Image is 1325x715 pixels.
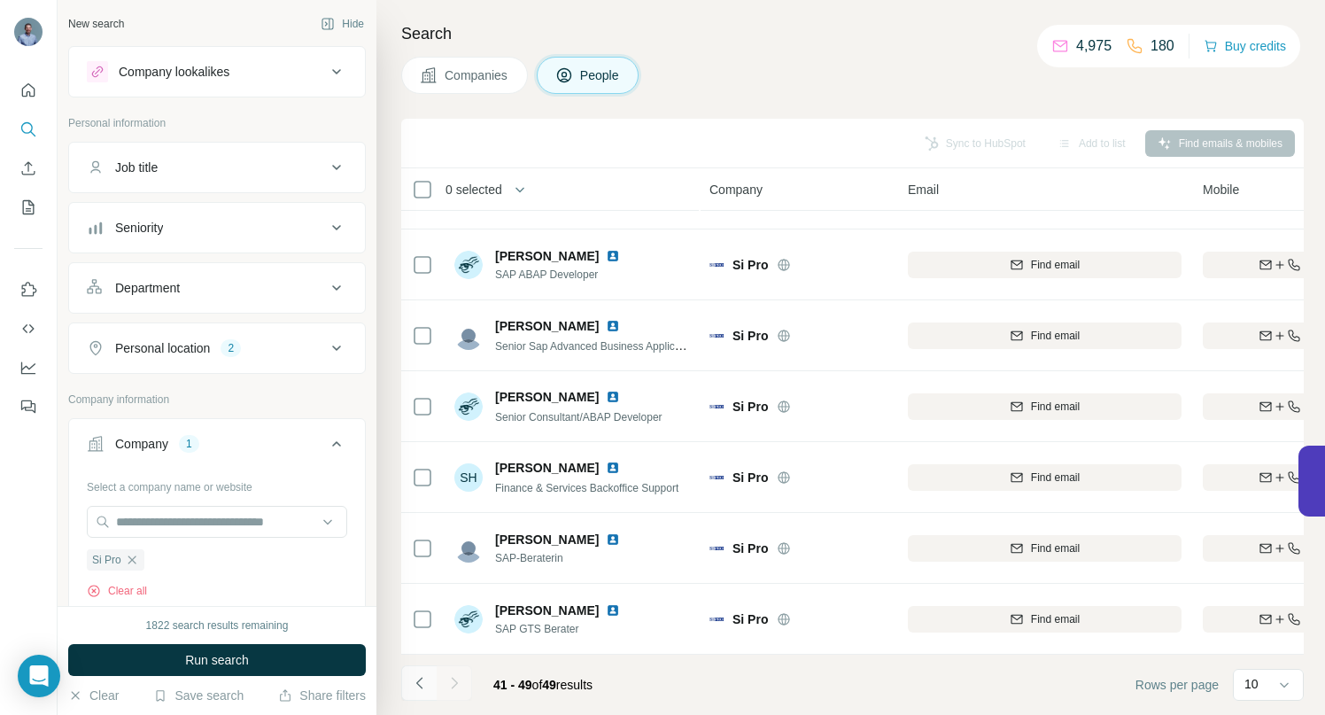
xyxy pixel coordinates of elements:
span: results [493,678,593,692]
button: Navigate to previous page [401,665,437,701]
button: Use Surfe on LinkedIn [14,274,43,306]
button: Clear [68,687,119,704]
span: 0 selected [446,181,502,198]
div: Open Intercom Messenger [18,655,60,697]
button: Use Surfe API [14,313,43,345]
button: Seniority [69,206,365,249]
span: of [532,678,543,692]
span: Si Pro [732,610,768,628]
span: Company [709,181,763,198]
h4: Search [401,21,1304,46]
span: [PERSON_NAME] [495,531,599,548]
p: 180 [1151,35,1174,57]
button: Find email [908,606,1182,633]
div: 1822 search results remaining [146,618,289,633]
span: People [580,66,621,84]
span: Find email [1031,611,1080,627]
img: Avatar [454,605,483,633]
span: Si Pro [92,552,121,568]
span: Email [908,181,939,198]
span: Senior Consultant/ABAP Developer [495,411,662,424]
button: Dashboard [14,352,43,384]
img: Avatar [454,322,483,350]
button: Search [14,113,43,145]
button: Company1 [69,423,365,472]
button: Find email [908,323,1182,349]
span: Run search [185,651,249,669]
div: 2 [221,340,241,356]
p: 4,975 [1076,35,1112,57]
span: Find email [1031,399,1080,415]
span: 41 - 49 [493,678,532,692]
button: Find email [908,535,1182,562]
img: Logo of Si Pro [709,329,724,343]
span: SAP ABAP Developer [495,267,641,283]
p: 10 [1244,675,1259,693]
p: Personal information [68,115,366,131]
img: LinkedIn logo [606,603,620,618]
img: Logo of Si Pro [709,470,724,485]
img: LinkedIn logo [606,390,620,404]
img: LinkedIn logo [606,249,620,263]
img: Avatar [454,534,483,563]
span: Find email [1031,257,1080,273]
span: SAP-Beraterin [495,550,641,566]
img: LinkedIn logo [606,532,620,547]
button: Find email [908,393,1182,420]
span: [PERSON_NAME] [495,602,599,619]
span: Rows per page [1135,676,1219,694]
span: Si Pro [732,540,768,557]
button: Clear all [87,583,147,599]
div: New search [68,16,124,32]
span: Senior Sap Advanced Business Application Programming Consultant [495,338,818,353]
button: Find email [908,252,1182,278]
span: Companies [445,66,509,84]
button: Save search [153,687,244,704]
span: [PERSON_NAME] [495,317,599,335]
button: Hide [308,11,376,37]
button: My lists [14,191,43,223]
div: Department [115,279,180,297]
span: Find email [1031,540,1080,556]
button: Personal location2 [69,327,365,369]
button: Quick start [14,74,43,106]
img: Logo of Si Pro [709,541,724,556]
div: SH [454,463,483,492]
span: Si Pro [732,469,768,486]
img: Logo of Si Pro [709,400,724,414]
span: Si Pro [732,327,768,345]
img: Logo of Si Pro [709,612,724,626]
img: LinkedIn logo [606,461,620,475]
span: Si Pro [732,256,768,274]
img: Avatar [454,392,483,421]
img: Avatar [14,18,43,46]
div: Select a company name or website [87,472,347,495]
div: Company [115,435,168,453]
button: Company lookalikes [69,51,365,93]
div: Seniority [115,219,163,237]
span: Find email [1031,328,1080,344]
span: [PERSON_NAME] [495,388,599,406]
div: 1 [179,436,199,452]
span: Si Pro [732,398,768,416]
img: Avatar [454,251,483,279]
div: Personal location [115,339,210,357]
span: Finance & Services Backoffice Support [495,482,678,494]
img: Logo of Si Pro [709,258,724,272]
button: Share filters [278,687,366,704]
span: [PERSON_NAME] [495,247,599,265]
span: Mobile [1203,181,1239,198]
button: Feedback [14,391,43,423]
button: Buy credits [1204,34,1286,58]
button: Find email [908,464,1182,491]
div: Job title [115,159,158,176]
span: SAP GTS Berater [495,621,641,637]
span: 49 [542,678,556,692]
button: Job title [69,146,365,189]
button: Enrich CSV [14,152,43,184]
span: [PERSON_NAME] [495,459,599,477]
div: Company lookalikes [119,63,229,81]
img: LinkedIn logo [606,319,620,333]
span: Find email [1031,470,1080,486]
button: Department [69,267,365,309]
